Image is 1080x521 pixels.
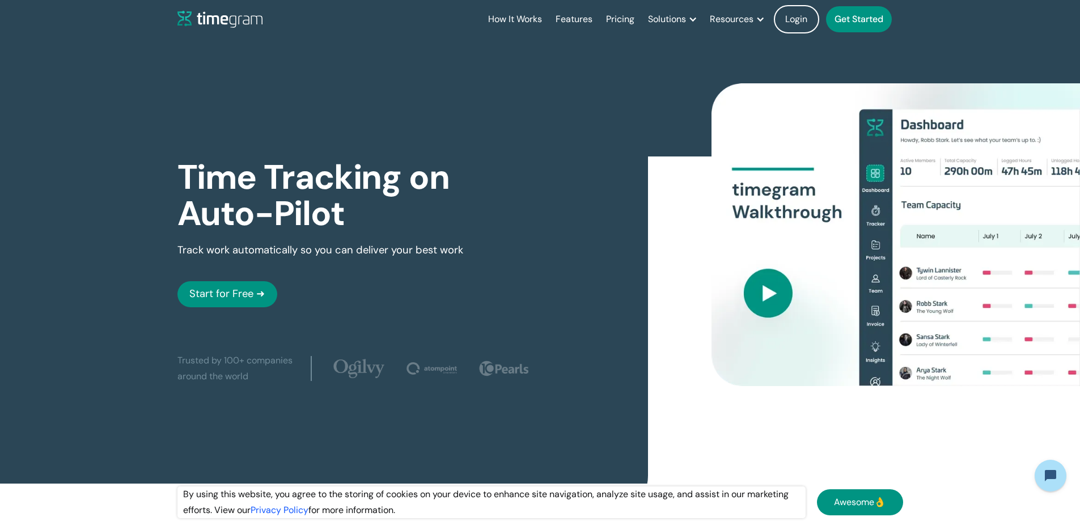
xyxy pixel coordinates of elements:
[177,243,463,259] p: Track work automatically so you can deliver your best work
[774,5,819,33] a: Login
[251,504,308,516] a: Privacy Policy
[648,11,686,27] div: Solutions
[177,159,540,231] h1: Time Tracking on Auto-Pilot
[177,281,277,307] a: Start for Free ➜
[817,489,903,515] a: Awesome👌
[710,11,753,27] div: Resources
[177,486,806,518] div: By using this website, you agree to the storing of cookies on your device to enhance site navigat...
[177,353,301,384] div: Trusted by 100+ companies around the world
[826,6,892,32] a: Get Started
